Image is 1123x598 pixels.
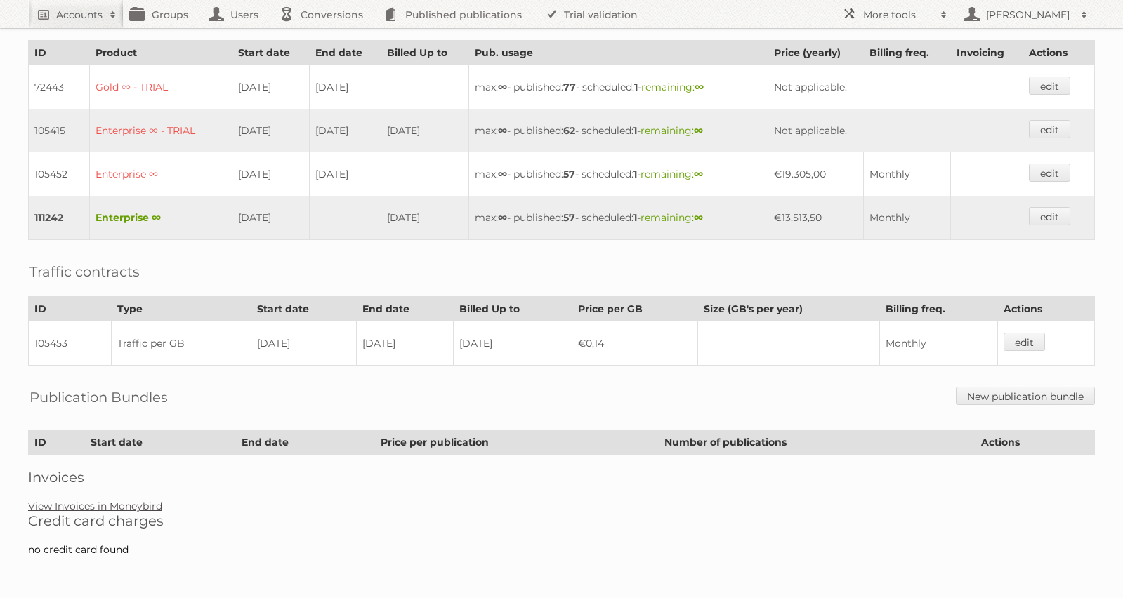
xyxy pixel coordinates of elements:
[90,65,232,109] td: Gold ∞ - TRIAL
[112,321,251,366] td: Traffic per GB
[381,41,469,65] th: Billed Up to
[29,109,90,152] td: 105415
[1029,120,1070,138] a: edit
[232,196,310,240] td: [DATE]
[469,109,768,152] td: max: - published: - scheduled: -
[90,152,232,196] td: Enterprise ∞
[232,65,310,109] td: [DATE]
[29,261,140,282] h2: Traffic contracts
[29,321,112,366] td: 105453
[356,297,453,321] th: End date
[695,81,704,93] strong: ∞
[950,41,1023,65] th: Invoicing
[1029,207,1070,225] a: edit
[453,321,572,366] td: [DATE]
[641,168,703,180] span: remaining:
[572,297,697,321] th: Price per GB
[29,41,90,65] th: ID
[768,152,864,196] td: €19.305,00
[381,109,469,152] td: [DATE]
[572,321,697,366] td: €0,14
[563,211,575,224] strong: 57
[251,321,357,366] td: [DATE]
[251,297,357,321] th: Start date
[641,81,704,93] span: remaining:
[641,211,703,224] span: remaining:
[236,430,375,455] th: End date
[29,196,90,240] td: 111242
[768,109,1023,152] td: Not applicable.
[469,196,768,240] td: max: - published: - scheduled: -
[563,81,576,93] strong: 77
[880,321,998,366] td: Monthly
[469,152,768,196] td: max: - published: - scheduled: -
[1029,77,1070,95] a: edit
[232,41,310,65] th: Start date
[864,152,951,196] td: Monthly
[498,124,507,137] strong: ∞
[768,65,1023,109] td: Not applicable.
[768,41,864,65] th: Price (yearly)
[997,297,1094,321] th: Actions
[356,321,453,366] td: [DATE]
[56,8,103,22] h2: Accounts
[29,387,168,408] h2: Publication Bundles
[90,196,232,240] td: Enterprise ∞
[864,41,951,65] th: Billing freq.
[659,430,976,455] th: Number of publications
[634,81,638,93] strong: 1
[1004,333,1045,351] a: edit
[563,124,575,137] strong: 62
[563,168,575,180] strong: 57
[381,196,469,240] td: [DATE]
[28,500,162,512] a: View Invoices in Moneybird
[694,124,703,137] strong: ∞
[232,152,310,196] td: [DATE]
[310,152,381,196] td: [DATE]
[29,152,90,196] td: 105452
[983,8,1074,22] h2: [PERSON_NAME]
[633,124,637,137] strong: 1
[498,81,507,93] strong: ∞
[956,387,1095,405] a: New publication bundle
[29,65,90,109] td: 72443
[641,124,703,137] span: remaining:
[498,168,507,180] strong: ∞
[633,168,637,180] strong: 1
[85,430,236,455] th: Start date
[29,297,112,321] th: ID
[864,196,951,240] td: Monthly
[469,41,768,65] th: Pub. usage
[453,297,572,321] th: Billed Up to
[28,469,1095,486] h2: Invoices
[90,109,232,152] td: Enterprise ∞ - TRIAL
[975,430,1094,455] th: Actions
[112,297,251,321] th: Type
[90,41,232,65] th: Product
[232,109,310,152] td: [DATE]
[310,41,381,65] th: End date
[633,211,637,224] strong: 1
[1029,164,1070,182] a: edit
[880,297,998,321] th: Billing freq.
[469,65,768,109] td: max: - published: - scheduled: -
[1023,41,1095,65] th: Actions
[498,211,507,224] strong: ∞
[697,297,880,321] th: Size (GB's per year)
[694,168,703,180] strong: ∞
[768,196,864,240] td: €13.513,50
[310,109,381,152] td: [DATE]
[863,8,933,22] h2: More tools
[29,430,85,455] th: ID
[375,430,659,455] th: Price per publication
[28,512,1095,529] h2: Credit card charges
[694,211,703,224] strong: ∞
[310,65,381,109] td: [DATE]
